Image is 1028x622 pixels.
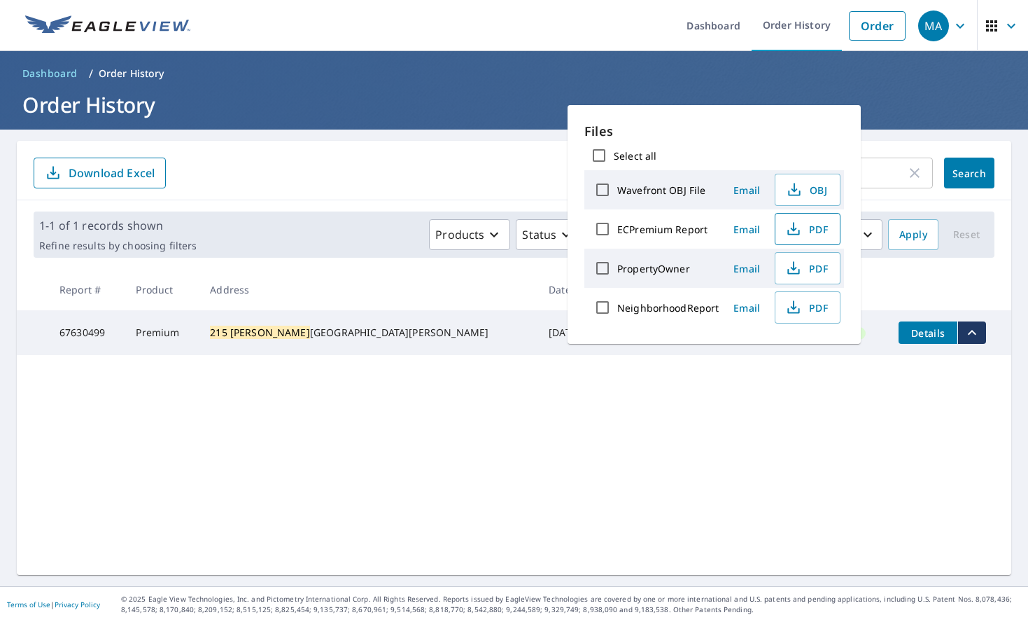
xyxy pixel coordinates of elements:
[17,90,1011,119] h1: Order History
[775,252,840,284] button: PDF
[617,184,705,197] label: Wavefront OBJ File
[210,326,526,340] div: [GEOGRAPHIC_DATA][PERSON_NAME]
[784,181,829,198] span: OBJ
[17,62,1011,85] nav: breadcrumb
[724,258,769,279] button: Email
[522,226,556,243] p: Status
[730,301,763,315] span: Email
[584,122,844,141] p: Files
[775,174,840,206] button: OBJ
[537,310,598,355] td: [DATE]
[25,15,190,36] img: EV Logo
[22,67,78,81] span: Dashboard
[899,226,927,244] span: Apply
[429,219,510,250] button: Products
[617,301,719,315] label: NeighborhoodReport
[99,67,164,81] p: Order History
[730,184,763,197] span: Email
[435,226,484,243] p: Products
[55,600,100,609] a: Privacy Policy
[944,158,994,188] button: Search
[784,221,829,237] span: PDF
[724,219,769,240] button: Email
[730,223,763,236] span: Email
[121,594,1021,615] p: © 2025 Eagle View Technologies, Inc. and Pictometry International Corp. All Rights Reserved. Repo...
[69,165,155,181] p: Download Excel
[784,260,829,277] span: PDF
[957,322,986,344] button: filesDropdownBtn-67630499
[724,297,769,319] button: Email
[89,65,93,82] li: /
[537,269,598,310] th: Date
[955,167,983,180] span: Search
[125,310,199,355] td: Premium
[34,158,166,188] button: Download Excel
[724,179,769,201] button: Email
[614,149,656,163] label: Select all
[888,219,938,250] button: Apply
[899,322,957,344] button: detailsBtn-67630499
[199,269,537,310] th: Address
[784,299,829,316] span: PDF
[210,326,310,339] mark: 215 [PERSON_NAME]
[48,269,125,310] th: Report #
[39,240,197,252] p: Refine results by choosing filters
[7,600,50,609] a: Terms of Use
[39,217,197,234] p: 1-1 of 1 records shown
[918,11,949,41] div: MA
[617,223,707,236] label: ECPremium Report
[7,600,100,609] p: |
[48,310,125,355] td: 67630499
[849,11,906,41] a: Order
[617,262,690,275] label: PropertyOwner
[516,219,582,250] button: Status
[730,262,763,275] span: Email
[775,291,840,324] button: PDF
[775,213,840,245] button: PDF
[907,326,949,340] span: Details
[17,62,83,85] a: Dashboard
[125,269,199,310] th: Product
